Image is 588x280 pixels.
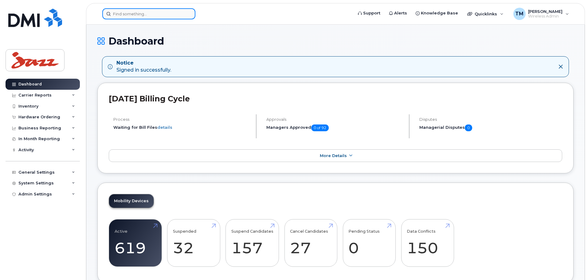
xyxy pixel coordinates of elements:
[320,153,347,158] span: More Details
[465,124,472,131] span: 0
[116,60,171,74] div: Signed in successfully.
[419,117,562,122] h4: Disputes
[97,36,574,46] h1: Dashboard
[266,124,404,131] h5: Managers Approved
[407,223,448,263] a: Data Conflicts 150
[116,60,171,67] strong: Notice
[290,223,331,263] a: Cancel Candidates 27
[109,194,154,208] a: Mobility Devices
[311,124,329,131] span: 0 of 92
[173,223,214,263] a: Suspended 32
[419,124,562,131] h5: Managerial Disputes
[348,223,390,263] a: Pending Status 0
[266,117,404,122] h4: Approvals
[113,124,251,130] li: Waiting for Bill Files
[113,117,251,122] h4: Process
[231,223,273,263] a: Suspend Candidates 157
[115,223,156,263] a: Active 619
[109,94,562,103] h2: [DATE] Billing Cycle
[157,125,172,130] a: details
